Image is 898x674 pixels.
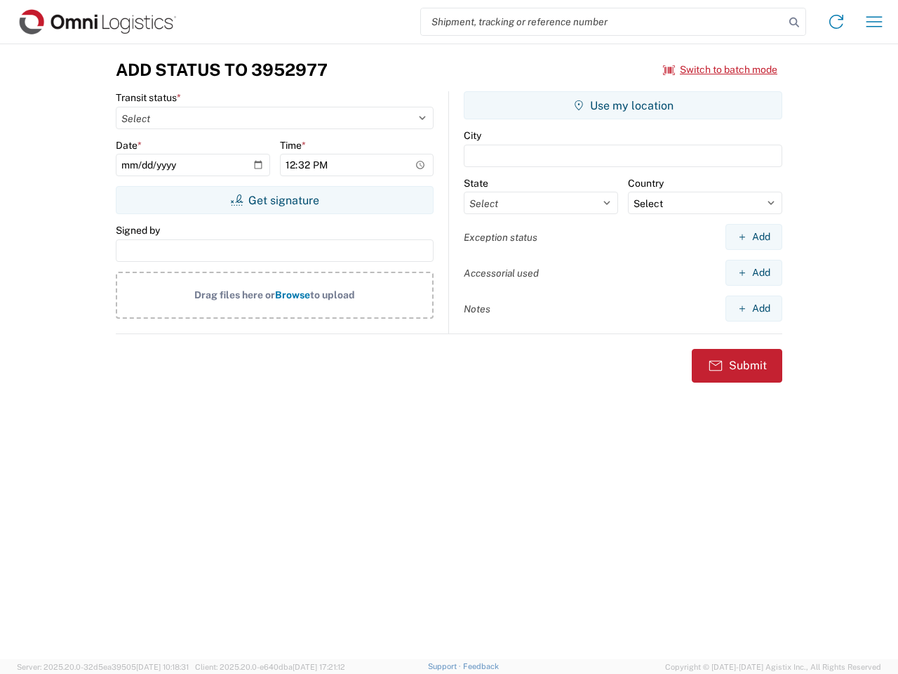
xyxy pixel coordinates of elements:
[463,662,499,670] a: Feedback
[464,231,537,244] label: Exception status
[116,186,434,214] button: Get signature
[628,177,664,190] label: Country
[17,663,189,671] span: Server: 2025.20.0-32d5ea39505
[116,224,160,237] label: Signed by
[464,129,481,142] label: City
[116,60,328,80] h3: Add Status to 3952977
[116,139,142,152] label: Date
[275,289,310,300] span: Browse
[725,296,782,322] button: Add
[665,661,881,673] span: Copyright © [DATE]-[DATE] Agistix Inc., All Rights Reserved
[464,91,782,119] button: Use my location
[725,260,782,286] button: Add
[310,289,355,300] span: to upload
[692,349,782,383] button: Submit
[663,58,777,81] button: Switch to batch mode
[293,663,345,671] span: [DATE] 17:21:12
[116,91,181,104] label: Transit status
[464,267,539,279] label: Accessorial used
[464,303,490,315] label: Notes
[194,289,275,300] span: Drag files here or
[428,662,463,670] a: Support
[725,224,782,250] button: Add
[464,177,488,190] label: State
[421,8,784,35] input: Shipment, tracking or reference number
[280,139,306,152] label: Time
[136,663,189,671] span: [DATE] 10:18:31
[195,663,345,671] span: Client: 2025.20.0-e640dba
